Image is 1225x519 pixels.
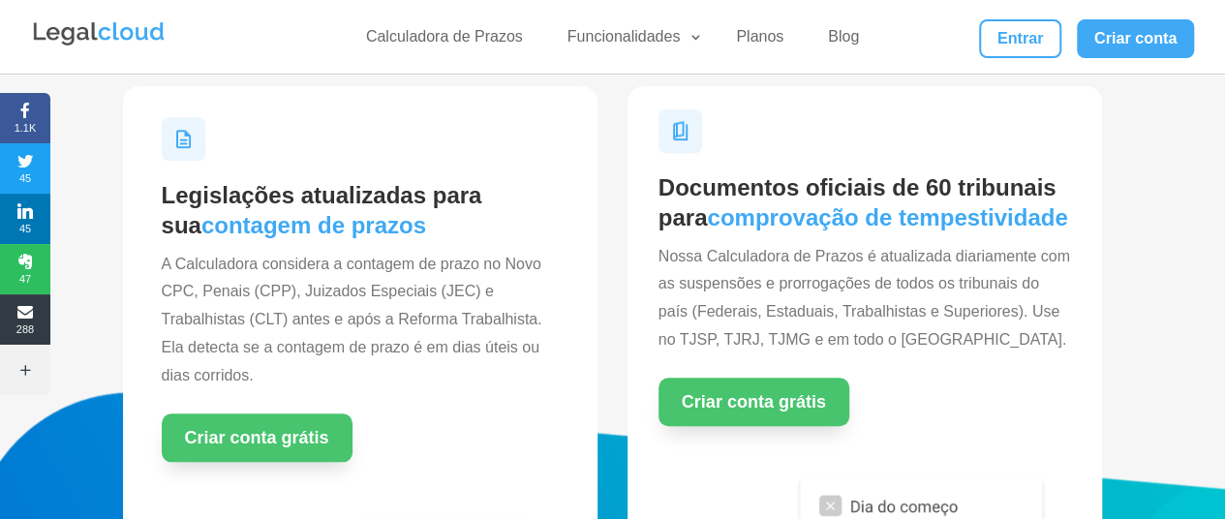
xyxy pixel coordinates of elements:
span: comprovação de tempestividade [707,204,1067,230]
a: Calculadora de Prazos [354,27,535,55]
img: Legalcloud Logo [31,19,167,48]
h2: Documentos oficiais de 60 tribunais para [658,172,1072,242]
span: Nossa Calculadora de Prazos é atualizada diariamente com as suspensões e prorrogações de todos os... [658,248,1070,348]
a: Blog [816,27,871,55]
h2: Legislações atualizadas para sua [162,180,560,250]
a: Logo da Legalcloud [31,35,167,51]
img: Ícone Documentos para Tempestividade [658,109,702,153]
a: Criar conta grátis [658,378,849,427]
img: Ícone Legislações [162,117,205,161]
a: Criar conta grátis [162,413,352,463]
a: Funcionalidades [556,27,704,55]
span: contagem de prazos [201,212,426,238]
span: A Calculadora considera a contagem de prazo no Novo CPC, Penais (CPP), Juizados Especiais (JEC) e... [162,256,542,383]
a: Planos [724,27,795,55]
a: Entrar [979,19,1060,58]
a: Criar conta [1077,19,1195,58]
